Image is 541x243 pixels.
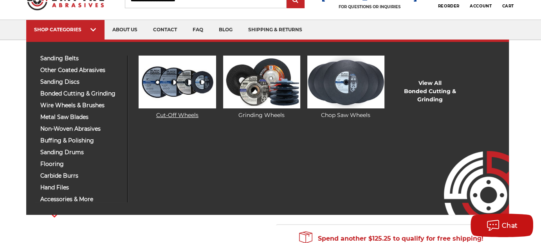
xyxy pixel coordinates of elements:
div: SHOP CATEGORIES [34,27,97,32]
a: about us [105,20,145,40]
a: View AllBonded Cutting & Grinding [391,79,469,104]
span: flooring [40,161,121,167]
button: Next [45,207,64,224]
span: Account [470,4,492,9]
span: sanding belts [40,56,121,61]
a: Chop Saw Wheels [307,56,384,119]
span: bonded cutting & grinding [40,91,121,97]
span: sanding discs [40,79,121,85]
span: Chat [502,222,518,229]
img: Chop Saw Wheels [307,56,384,108]
span: accessories & more [40,196,121,202]
span: hand files [40,185,121,191]
span: Cart [502,4,514,9]
span: buffing & polishing [40,138,121,144]
a: faq [185,20,211,40]
img: Empire Abrasives Logo Image [430,128,509,215]
span: Spend another $125.25 to qualify for free shipping! [299,235,483,242]
span: other coated abrasives [40,67,121,73]
span: non-woven abrasives [40,126,121,132]
a: shipping & returns [240,20,310,40]
a: Cut-Off Wheels [139,56,216,119]
span: Reorder [438,4,460,9]
img: Cut-Off Wheels [139,56,216,108]
a: contact [145,20,185,40]
span: sanding drums [40,149,121,155]
button: Chat [471,214,533,237]
span: wire wheels & brushes [40,103,121,108]
a: blog [211,20,240,40]
span: carbide burrs [40,173,121,179]
img: Grinding Wheels [223,56,300,108]
a: Grinding Wheels [223,56,300,119]
p: FOR QUESTIONS OR INQUIRIES [321,4,418,9]
span: metal saw blades [40,114,121,120]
